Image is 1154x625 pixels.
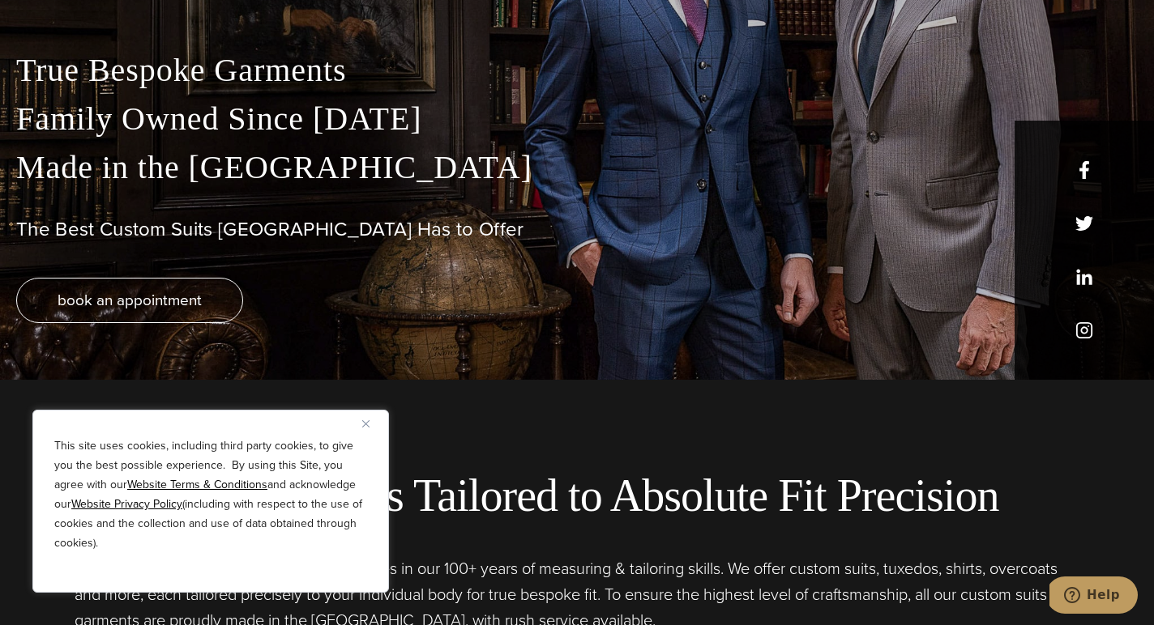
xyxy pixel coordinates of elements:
iframe: Opens a widget where you can chat to one of our agents [1049,576,1138,617]
img: Close [362,420,370,427]
h2: Bespoke Suits Tailored to Absolute Fit Precision [16,469,1138,523]
span: book an appointment [58,288,202,312]
a: Website Privacy Policy [71,495,182,512]
h1: The Best Custom Suits [GEOGRAPHIC_DATA] Has to Offer [16,218,1138,241]
p: True Bespoke Garments Family Owned Since [DATE] Made in the [GEOGRAPHIC_DATA] [16,46,1138,192]
p: This site uses cookies, including third party cookies, to give you the best possible experience. ... [54,436,367,553]
button: Close [362,414,382,433]
a: Website Terms & Conditions [127,476,267,493]
a: book an appointment [16,278,243,323]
